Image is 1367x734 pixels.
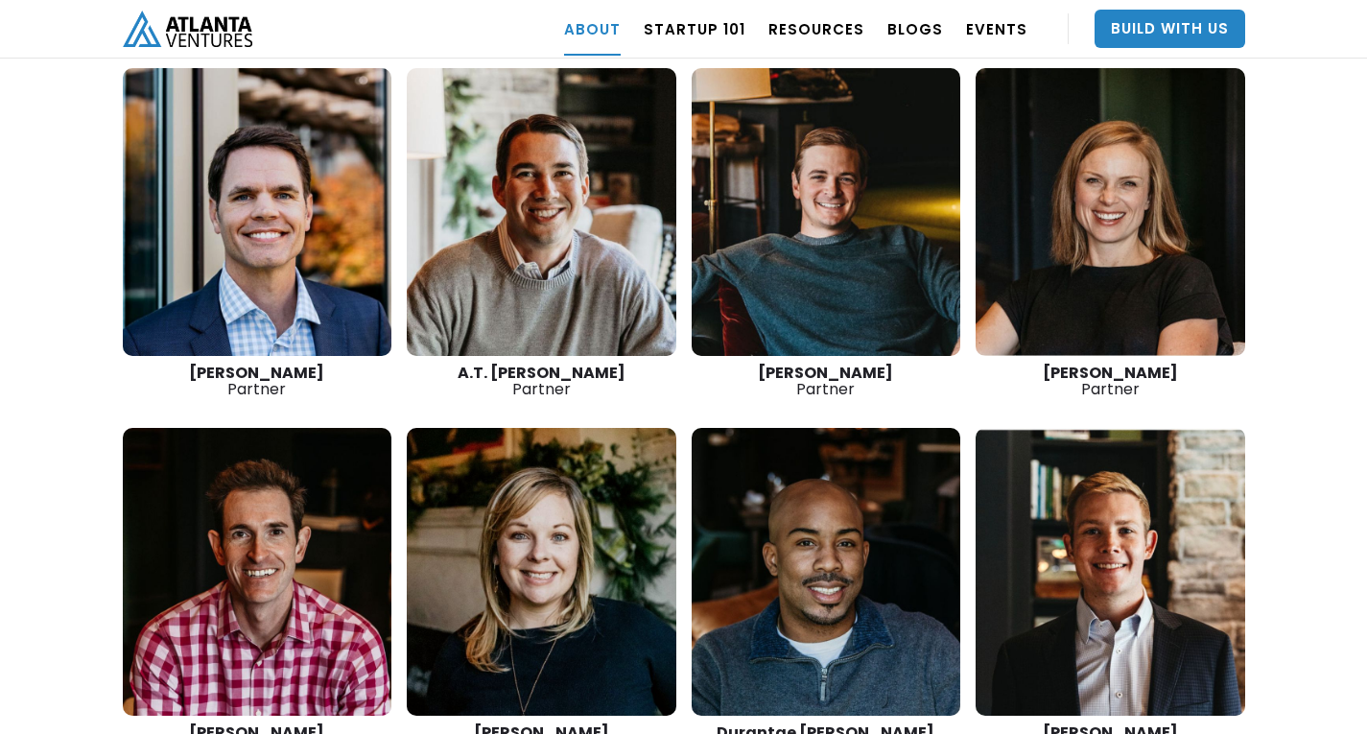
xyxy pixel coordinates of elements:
[644,2,745,56] a: Startup 101
[966,2,1027,56] a: EVENTS
[976,365,1245,397] div: Partner
[692,365,961,397] div: Partner
[189,362,324,384] strong: [PERSON_NAME]
[1095,10,1245,48] a: Build With Us
[407,365,676,397] div: Partner
[458,362,625,384] strong: A.T. [PERSON_NAME]
[123,365,392,397] div: Partner
[758,362,893,384] strong: [PERSON_NAME]
[564,2,621,56] a: ABOUT
[887,2,943,56] a: BLOGS
[1043,362,1178,384] strong: [PERSON_NAME]
[768,2,864,56] a: RESOURCES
